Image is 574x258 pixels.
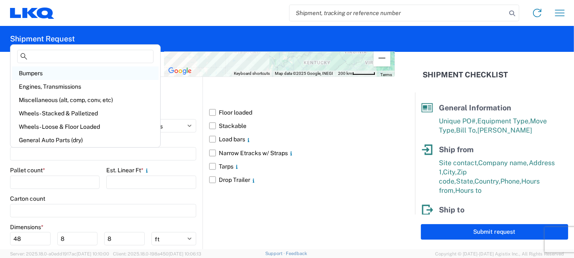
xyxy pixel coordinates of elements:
span: [DATE] 10:10:00 [77,251,109,256]
span: City, [443,168,457,176]
span: Country, [474,177,500,185]
span: [DATE] 10:06:13 [169,251,201,256]
h2: Shipment Checklist [423,70,508,80]
input: Shipment, tracking or reference number [290,5,506,21]
img: Google [166,66,194,77]
div: General Auto Parts (dry) [12,133,159,147]
span: Hours to [455,186,482,194]
div: Miscellaneous (alt, comp, conv, etc) [12,93,159,107]
label: Narrow Etracks w/ Straps [209,146,395,160]
span: Map data ©2025 Google, INEGI [275,71,333,76]
label: Pallet count [10,166,45,174]
span: 200 km [338,71,352,76]
button: Zoom out [374,50,390,66]
label: Est. Linear Ft [106,166,150,174]
label: Carton count [10,195,45,202]
span: Site contact, [439,159,478,167]
div: Engines, Transmissions [12,80,159,93]
label: Stackable [209,119,395,133]
h2: Shipment Request [10,34,75,44]
span: [PERSON_NAME] [477,126,532,134]
span: Company name, [478,159,529,167]
a: Feedback [286,251,307,256]
span: Unique PO#, [439,117,477,125]
label: Floor loaded [209,106,395,119]
label: Dimensions [10,223,44,231]
span: Ship to [439,205,464,214]
span: State, [456,177,474,185]
span: Ship from [439,145,474,154]
span: Server: 2025.18.0-a0edd1917ac [10,251,109,256]
a: Terms [380,72,392,77]
span: Equipment Type, [477,117,530,125]
button: Keyboard shortcuts [234,71,270,77]
input: H [104,232,145,245]
span: Phone, [500,177,521,185]
input: W [57,232,98,245]
span: General Information [439,103,511,112]
label: Tarps [209,160,395,173]
label: Drop Trailer [209,173,395,186]
span: Client: 2025.18.0-198a450 [113,251,201,256]
button: Submit request [421,224,568,240]
label: Load bars [209,133,395,146]
div: Bumpers [12,66,159,80]
span: Copyright © [DATE]-[DATE] Agistix Inc., All Rights Reserved [435,250,564,258]
button: Map Scale: 200 km per 51 pixels [336,71,378,77]
div: Wheels - Stacked & Palletized [12,107,159,120]
span: Bill To, [456,126,477,134]
input: L [10,232,51,245]
div: Wheels - Loose & Floor Loaded [12,120,159,133]
a: Support [265,251,286,256]
a: Open this area in Google Maps (opens a new window) [166,66,194,77]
